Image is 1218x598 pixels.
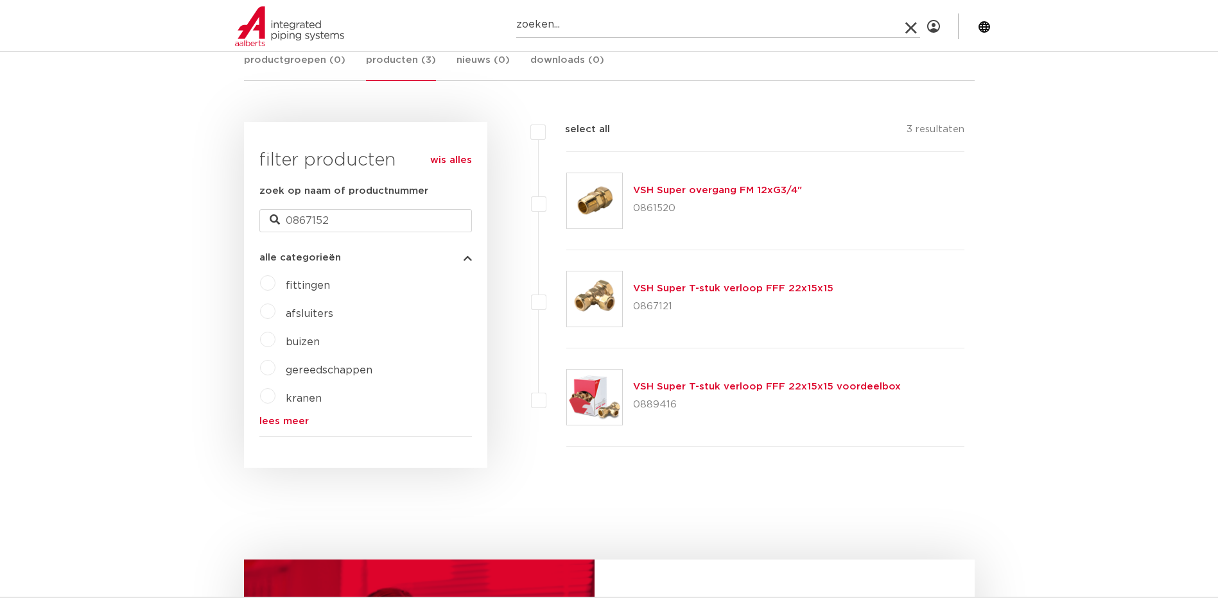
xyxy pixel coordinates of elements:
[366,53,436,81] a: producten (3)
[567,271,622,327] img: Thumbnail for VSH Super T-stuk verloop FFF 22x15x15
[633,198,802,219] p: 0861520
[259,184,428,199] label: zoek op naam of productnummer
[567,370,622,425] img: Thumbnail for VSH Super T-stuk verloop FFF 22x15x15 voordeelbox
[633,382,901,391] a: VSH Super T-stuk verloop FFF 22x15x15 voordeelbox
[244,53,345,80] a: productgroepen (0)
[286,337,320,347] a: buizen
[633,395,901,415] p: 0889416
[546,122,610,137] label: select all
[633,296,833,317] p: 0867121
[633,185,802,195] a: VSH Super overgang FM 12xG3/4"
[516,12,920,38] input: zoeken...
[567,173,622,228] img: Thumbnail for VSH Super overgang FM 12xG3/4"
[286,309,333,319] a: afsluiters
[430,153,472,168] a: wis alles
[286,365,372,375] a: gereedschappen
[633,284,833,293] a: VSH Super T-stuk verloop FFF 22x15x15
[259,209,472,232] input: zoeken
[259,148,472,173] h3: filter producten
[259,416,472,426] a: lees meer
[259,253,341,262] span: alle categorieën
[286,280,330,291] a: fittingen
[907,122,964,142] p: 3 resultaten
[530,53,604,80] a: downloads (0)
[286,393,322,404] a: kranen
[457,53,510,80] a: nieuws (0)
[259,253,472,262] button: alle categorieën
